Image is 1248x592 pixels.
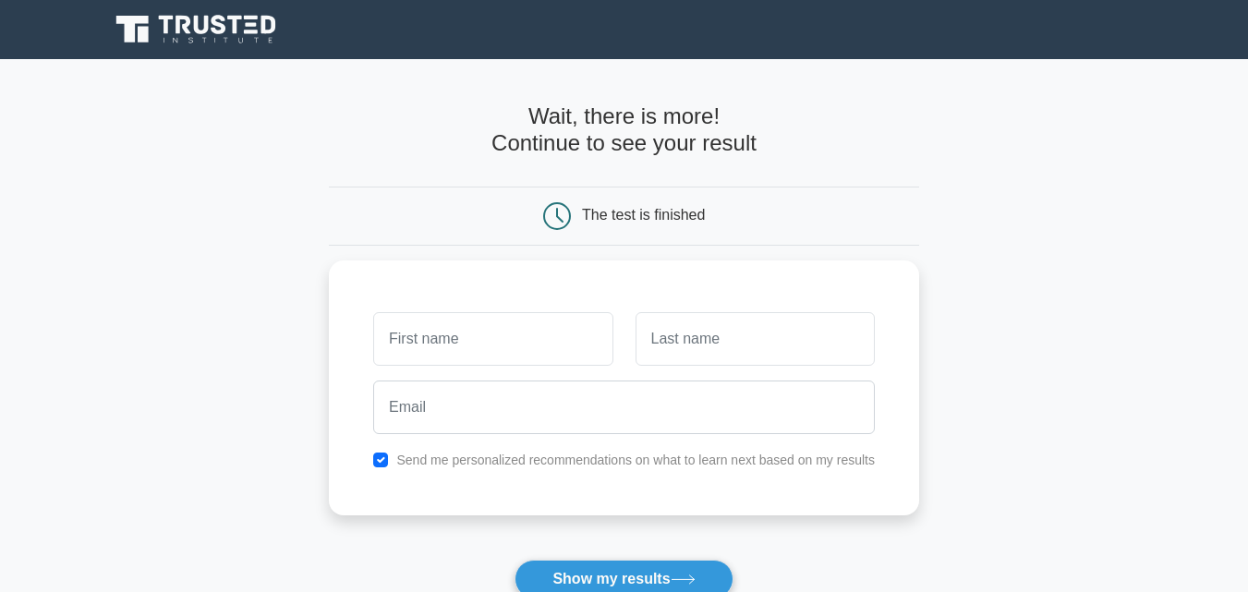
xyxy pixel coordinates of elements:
input: Last name [636,312,875,366]
input: Email [373,381,875,434]
h4: Wait, there is more! Continue to see your result [329,103,919,157]
label: Send me personalized recommendations on what to learn next based on my results [396,453,875,467]
div: The test is finished [582,207,705,223]
input: First name [373,312,612,366]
